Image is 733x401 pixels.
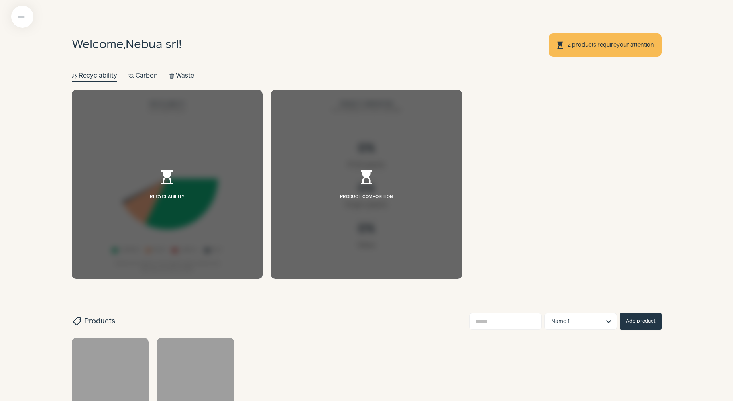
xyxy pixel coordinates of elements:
[72,70,118,82] button: Recyclability
[556,41,564,49] span: hourglass_top
[72,316,115,327] h2: Products
[567,42,654,48] a: 2 products requireyour attention
[71,317,81,326] span: sell
[72,36,181,54] h1: Welcome, !
[340,194,393,200] h2: Product composition
[150,194,185,200] h2: Recyclability
[159,169,175,186] span: hourglass_top
[620,313,662,330] button: Add product
[126,39,179,51] span: Nebua srl
[358,169,375,186] span: hourglass_top
[128,70,158,82] button: Carbon
[169,70,195,82] button: Waste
